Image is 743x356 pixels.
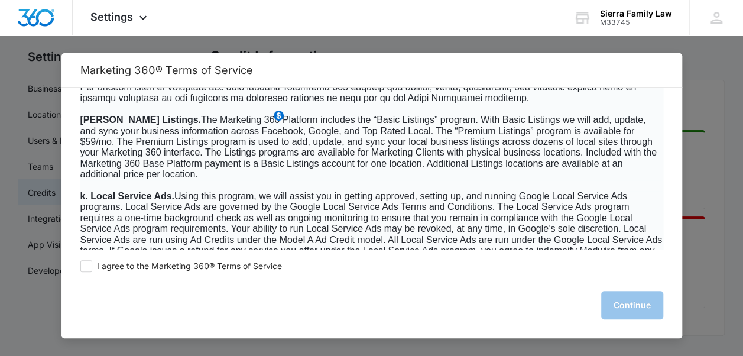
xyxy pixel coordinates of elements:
[80,191,174,201] span: k. Local Service Ads.
[80,64,663,76] h2: Marketing 360® Terms of Service
[601,291,663,319] button: Continue
[80,115,201,125] span: [PERSON_NAME] Listings.
[600,18,672,27] div: account id
[600,9,672,18] div: account name
[90,11,133,23] span: Settings
[80,191,663,277] span: Using this program, we will assist you in getting approved, setting up, and running Google Local ...
[80,115,657,179] span: The Marketing 360 Platform includes the “Basic Listings” program. With Basic Listings we will add...
[97,261,282,272] span: I agree to the Marketing 360® Terms of Service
